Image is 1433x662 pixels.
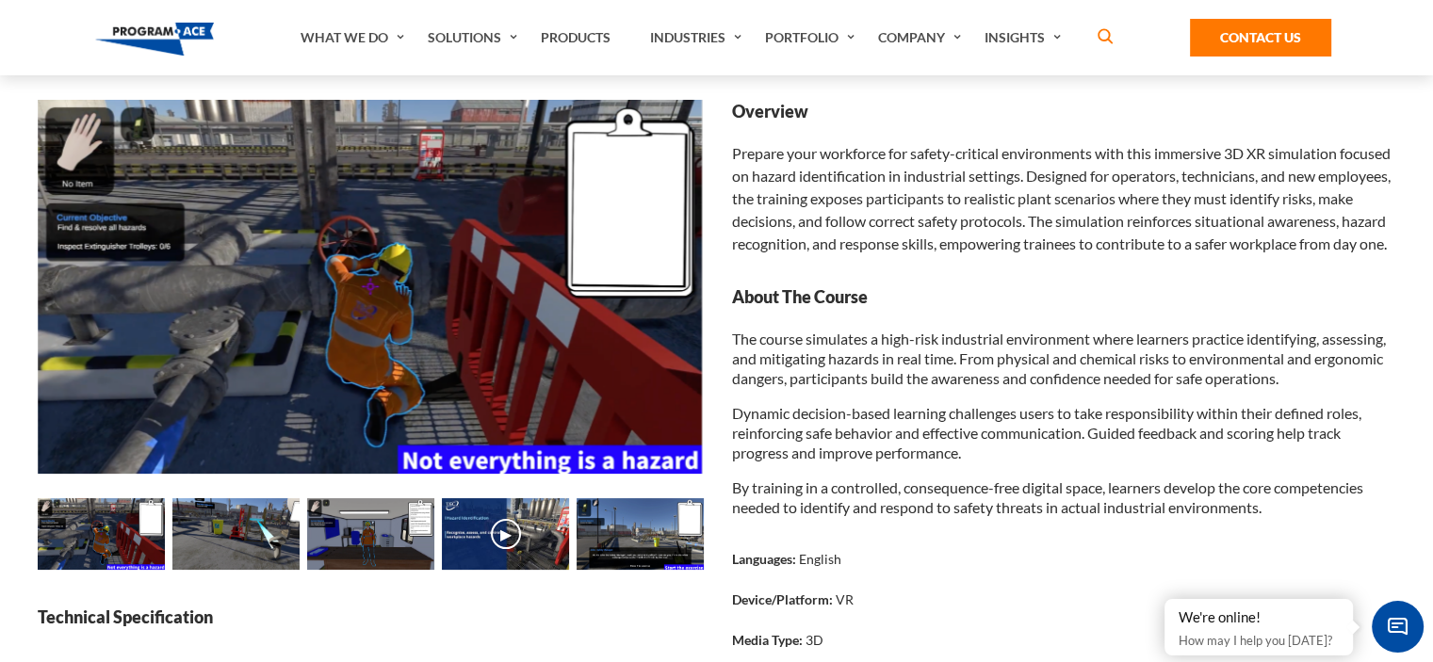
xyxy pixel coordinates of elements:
img: Hazard Identification VR Training - Preview 4 [172,498,300,570]
a: Contact Us [1190,19,1331,57]
strong: Overview [732,100,1396,123]
img: Hazard Identification VR Training - Preview 3 [38,100,702,474]
p: 3D [806,630,823,650]
img: Hazard Identification VR Training - Video 0 [442,498,569,570]
p: Dynamic decision-based learning challenges users to take responsibility within their defined role... [732,403,1396,462]
img: Hazard Identification VR Training - Preview 3 [38,498,165,570]
img: Hazard Identification VR Training - Preview 5 [307,498,434,570]
span: Chat Widget [1372,601,1424,653]
p: The course simulates a high-risk industrial environment where learners practice identifying, asse... [732,329,1396,388]
img: Hazard Identification VR Training - Preview 1 [577,498,704,570]
p: By training in a controlled, consequence-free digital space, learners develop the core competenci... [732,477,1396,517]
strong: Device/Platform: [732,591,833,607]
p: English [799,549,841,569]
strong: Technical Specification [38,605,702,629]
strong: About The Course [732,285,1396,309]
div: We're online! [1179,608,1339,627]
p: VR [836,589,854,609]
strong: Languages: [732,551,796,567]
div: Prepare your workforce for safety-critical environments with this immersive 3D XR simulation focu... [732,100,1396,255]
p: How may I help you [DATE]? [1179,629,1339,652]
button: ▶ [491,519,521,549]
img: Program-Ace [95,23,215,56]
strong: Media Type: [732,632,803,648]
